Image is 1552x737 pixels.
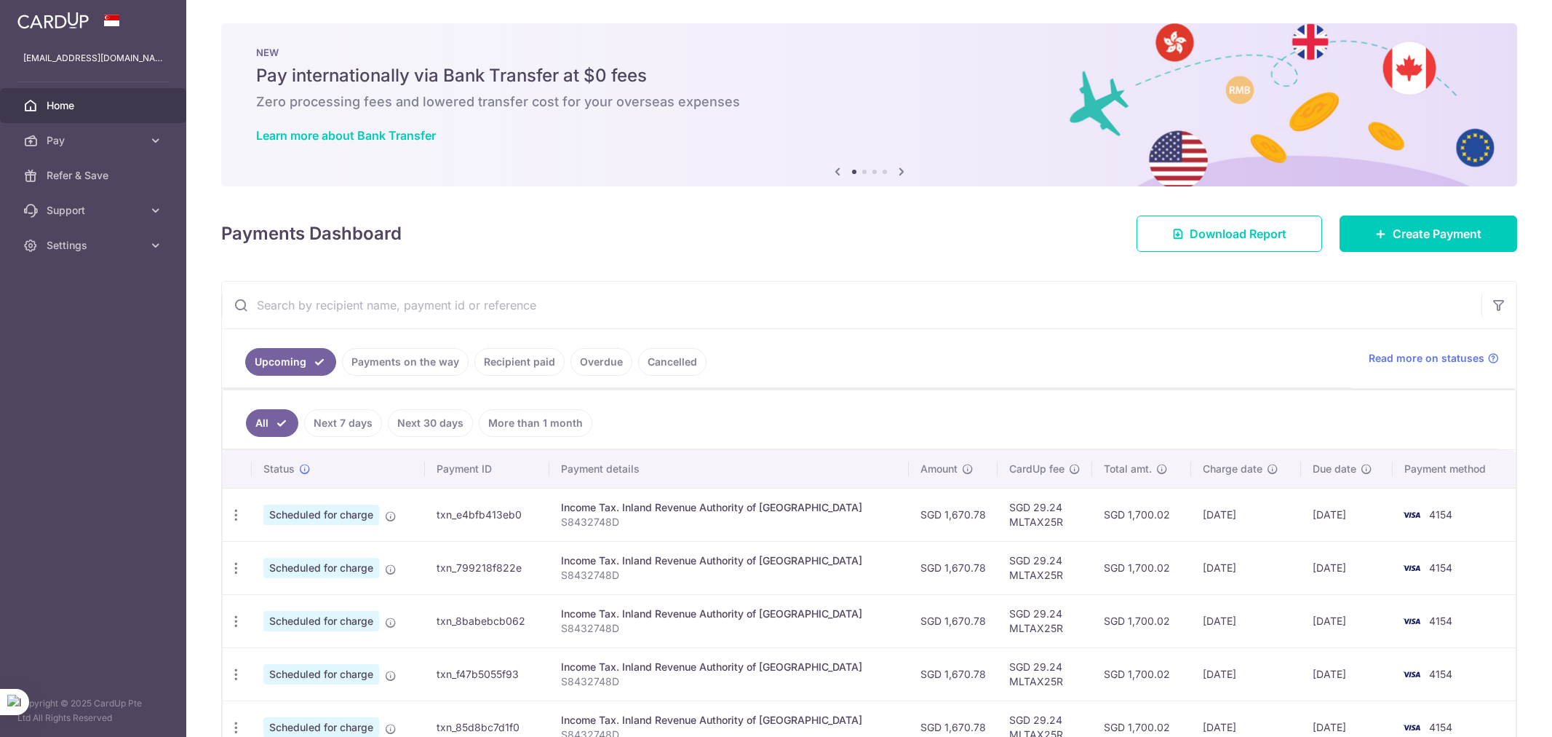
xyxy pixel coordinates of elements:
[1369,351,1499,366] a: Read more on statuses
[909,541,998,594] td: SGD 1,670.78
[1429,668,1452,680] span: 4154
[1009,462,1064,476] span: CardUp fee
[1429,508,1452,521] span: 4154
[474,348,565,376] a: Recipient paid
[388,409,473,437] a: Next 30 days
[1397,612,1426,630] img: Bank Card
[304,409,382,437] a: Next 7 days
[256,64,1482,87] h5: Pay internationally via Bank Transfer at $0 fees
[479,409,592,437] a: More than 1 month
[1340,216,1517,252] a: Create Payment
[909,647,998,701] td: SGD 1,670.78
[263,558,379,578] span: Scheduled for charge
[47,238,143,253] span: Settings
[561,607,897,621] div: Income Tax. Inland Revenue Authority of [GEOGRAPHIC_DATA]
[998,647,1092,701] td: SGD 29.24 MLTAX25R
[1429,615,1452,627] span: 4154
[1137,216,1322,252] a: Download Report
[1301,594,1393,647] td: [DATE]
[561,674,897,689] p: S8432748D
[221,23,1517,186] img: Bank transfer banner
[1397,719,1426,736] img: Bank Card
[1191,541,1301,594] td: [DATE]
[561,660,897,674] div: Income Tax. Inland Revenue Authority of [GEOGRAPHIC_DATA]
[425,450,549,488] th: Payment ID
[909,488,998,541] td: SGD 1,670.78
[23,51,163,66] p: [EMAIL_ADDRESS][DOMAIN_NAME]
[638,348,707,376] a: Cancelled
[246,409,298,437] a: All
[1191,488,1301,541] td: [DATE]
[425,488,549,541] td: txn_e4bfb413eb0
[1104,462,1152,476] span: Total amt.
[561,568,897,583] p: S8432748D
[561,515,897,529] p: S8432748D
[263,611,379,631] span: Scheduled for charge
[425,594,549,647] td: txn_8babebcb062
[425,647,549,701] td: txn_f47b5055f93
[1369,351,1484,366] span: Read more on statuses
[561,621,897,636] p: S8432748D
[909,594,998,647] td: SGD 1,670.78
[1191,594,1301,647] td: [DATE]
[47,203,143,218] span: Support
[998,594,1092,647] td: SGD 29.24 MLTAX25R
[920,462,958,476] span: Amount
[1313,462,1356,476] span: Due date
[570,348,632,376] a: Overdue
[1190,225,1286,243] span: Download Report
[425,541,549,594] td: txn_799218f822e
[47,98,143,113] span: Home
[17,12,89,29] img: CardUp
[1092,647,1191,701] td: SGD 1,700.02
[47,168,143,183] span: Refer & Save
[1092,488,1191,541] td: SGD 1,700.02
[1301,488,1393,541] td: [DATE]
[1301,541,1393,594] td: [DATE]
[1092,541,1191,594] td: SGD 1,700.02
[1397,666,1426,683] img: Bank Card
[1203,462,1262,476] span: Charge date
[342,348,469,376] a: Payments on the way
[1191,647,1301,701] td: [DATE]
[222,282,1481,328] input: Search by recipient name, payment id or reference
[1393,450,1516,488] th: Payment method
[1393,225,1481,243] span: Create Payment
[549,450,909,488] th: Payment details
[1301,647,1393,701] td: [DATE]
[1429,561,1452,574] span: 4154
[263,664,379,685] span: Scheduled for charge
[47,133,143,148] span: Pay
[256,47,1482,58] p: NEW
[998,541,1092,594] td: SGD 29.24 MLTAX25R
[1092,594,1191,647] td: SGD 1,700.02
[1429,721,1452,733] span: 4154
[256,93,1482,111] h6: Zero processing fees and lowered transfer cost for your overseas expenses
[561,500,897,515] div: Income Tax. Inland Revenue Authority of [GEOGRAPHIC_DATA]
[263,462,295,476] span: Status
[263,505,379,525] span: Scheduled for charge
[256,128,436,143] a: Learn more about Bank Transfer
[1397,506,1426,524] img: Bank Card
[221,221,402,247] h4: Payments Dashboard
[998,488,1092,541] td: SGD 29.24 MLTAX25R
[561,553,897,568] div: Income Tax. Inland Revenue Authority of [GEOGRAPHIC_DATA]
[561,713,897,728] div: Income Tax. Inland Revenue Authority of [GEOGRAPHIC_DATA]
[1397,559,1426,577] img: Bank Card
[245,348,336,376] a: Upcoming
